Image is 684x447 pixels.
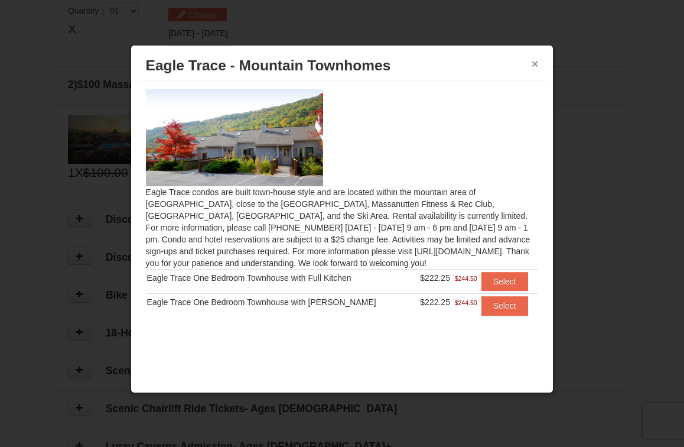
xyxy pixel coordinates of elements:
[455,273,477,284] span: $244.50
[532,58,539,70] button: ×
[455,297,477,309] span: $244.50
[146,89,323,186] img: 19218983-1-9b289e55.jpg
[420,273,450,283] span: $222.25
[147,296,409,308] div: Eagle Trace One Bedroom Townhouse with [PERSON_NAME]
[137,80,548,339] div: Eagle Trace condos are built town-house style and are located within the mountain area of [GEOGRA...
[481,272,528,291] button: Select
[147,272,409,284] div: Eagle Trace One Bedroom Townhouse with Full Kitchen
[420,297,450,307] span: $222.25
[146,57,391,73] span: Eagle Trace - Mountain Townhomes
[481,296,528,315] button: Select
